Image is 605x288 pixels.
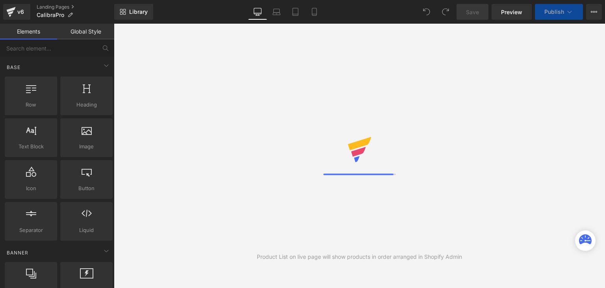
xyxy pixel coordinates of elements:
span: CalibraPro [37,12,64,18]
span: Banner [6,249,29,256]
span: Image [63,142,110,151]
a: Global Style [57,24,114,39]
a: Landing Pages [37,4,114,10]
span: Library [129,8,148,15]
a: Laptop [267,4,286,20]
span: Button [63,184,110,193]
span: Preview [501,8,522,16]
span: Heading [63,101,110,109]
span: Liquid [63,226,110,234]
a: Mobile [305,4,324,20]
span: Text Block [7,142,55,151]
span: Row [7,101,55,109]
span: Save [466,8,479,16]
a: Tablet [286,4,305,20]
a: v6 [3,4,30,20]
a: Desktop [248,4,267,20]
div: Product List on live page will show products in order arranged in Shopify Admin [257,252,462,261]
span: Publish [544,9,564,15]
button: More [586,4,602,20]
button: Publish [535,4,583,20]
button: Undo [419,4,434,20]
div: v6 [16,7,26,17]
a: Preview [492,4,532,20]
span: Icon [7,184,55,193]
span: Separator [7,226,55,234]
button: Redo [438,4,453,20]
span: Base [6,64,21,71]
a: New Library [114,4,153,20]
